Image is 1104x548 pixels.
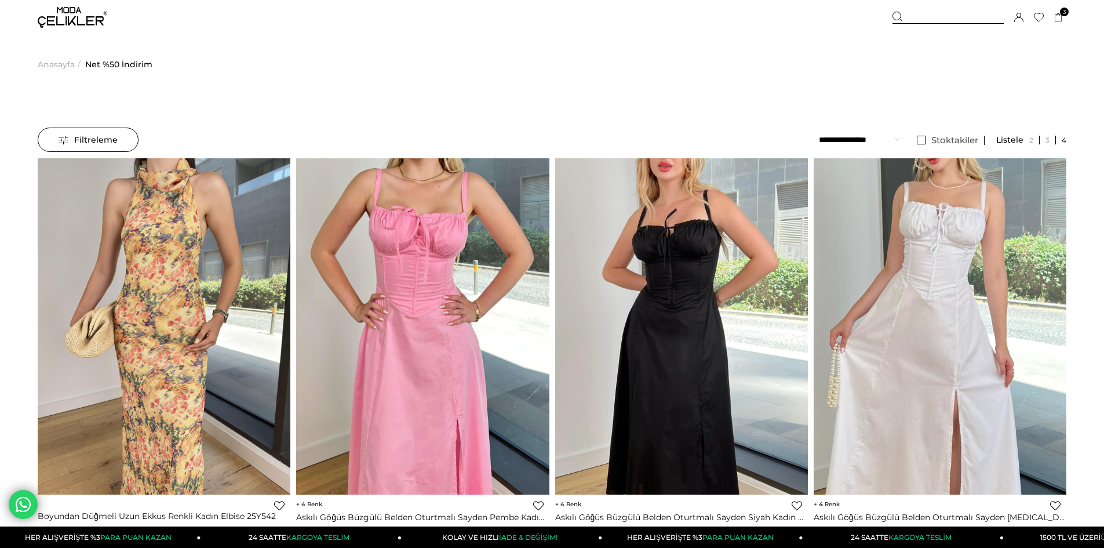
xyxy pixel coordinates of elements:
img: Askılı Göğüs Büzgülü Belden Oturtmalı Sayden Beyaz Kadın Elbise 25Y528 [814,155,1066,499]
a: Stoktakiler [911,136,985,145]
a: HER ALIŞVERİŞTE %3PARA PUAN KAZAN [602,527,803,548]
a: Favorilere Ekle [274,500,285,511]
a: Favorilere Ekle [533,500,544,511]
img: Askılı Göğüs Büzgülü Belden Oturtmalı Sayden Siyah Kadın Elbise 25Y528 [555,158,808,495]
span: KARGOYA TESLİM [888,533,951,542]
a: Askılı Göğüs Büzgülü Belden Oturtmalı Sayden Pembe Kadın Elbise 25Y528 [296,512,549,522]
span: 4 [296,500,322,508]
span: PARA PUAN KAZAN [100,533,172,542]
a: 24 SAATTEKARGOYA TESLİM [201,527,402,548]
a: Favorilere Ekle [792,500,802,511]
a: Boyundan Düğmeli Uzun Ekkus Renkli Kadın Elbise 25Y542 [38,511,290,521]
a: 3 [1054,13,1063,22]
span: PARA PUAN KAZAN [702,533,774,542]
a: Askılı Göğüs Büzgülü Belden Oturtmalı Sayden [MEDICAL_DATA] Kadın Elbise 25Y528 [814,512,1066,522]
a: Favorilere Ekle [1050,500,1061,511]
span: 3 [1060,8,1069,16]
li: > [38,35,83,94]
img: Boyundan Düğmeli Uzun Ekkus Renkli Kadın Elbise 25Y542 [38,158,290,495]
a: 24 SAATTEKARGOYA TESLİM [803,527,1004,548]
a: Askılı Göğüs Büzgülü Belden Oturtmalı Sayden Siyah Kadın Elbise 25Y528 [555,512,808,522]
span: ₺499,99 [81,525,119,537]
img: Askılı Göğüs Büzgülü Belden Oturtmalı Sayden Pembe Kadın Elbise 25Y528 [296,155,549,498]
span: Stoktakiler [931,135,978,146]
span: ₺999,99 [38,525,75,537]
span: 4 [814,500,840,508]
span: KARGOYA TESLİM [286,533,349,542]
a: KOLAY VE HIZLIİADE & DEĞİŞİM! [402,527,602,548]
img: logo [38,7,107,28]
span: Filtreleme [59,128,118,151]
span: 4 [555,500,581,508]
a: Anasayfa [38,35,75,94]
span: İADE & DEĞİŞİM! [499,533,557,542]
a: Net %50 İndirim [85,35,152,94]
